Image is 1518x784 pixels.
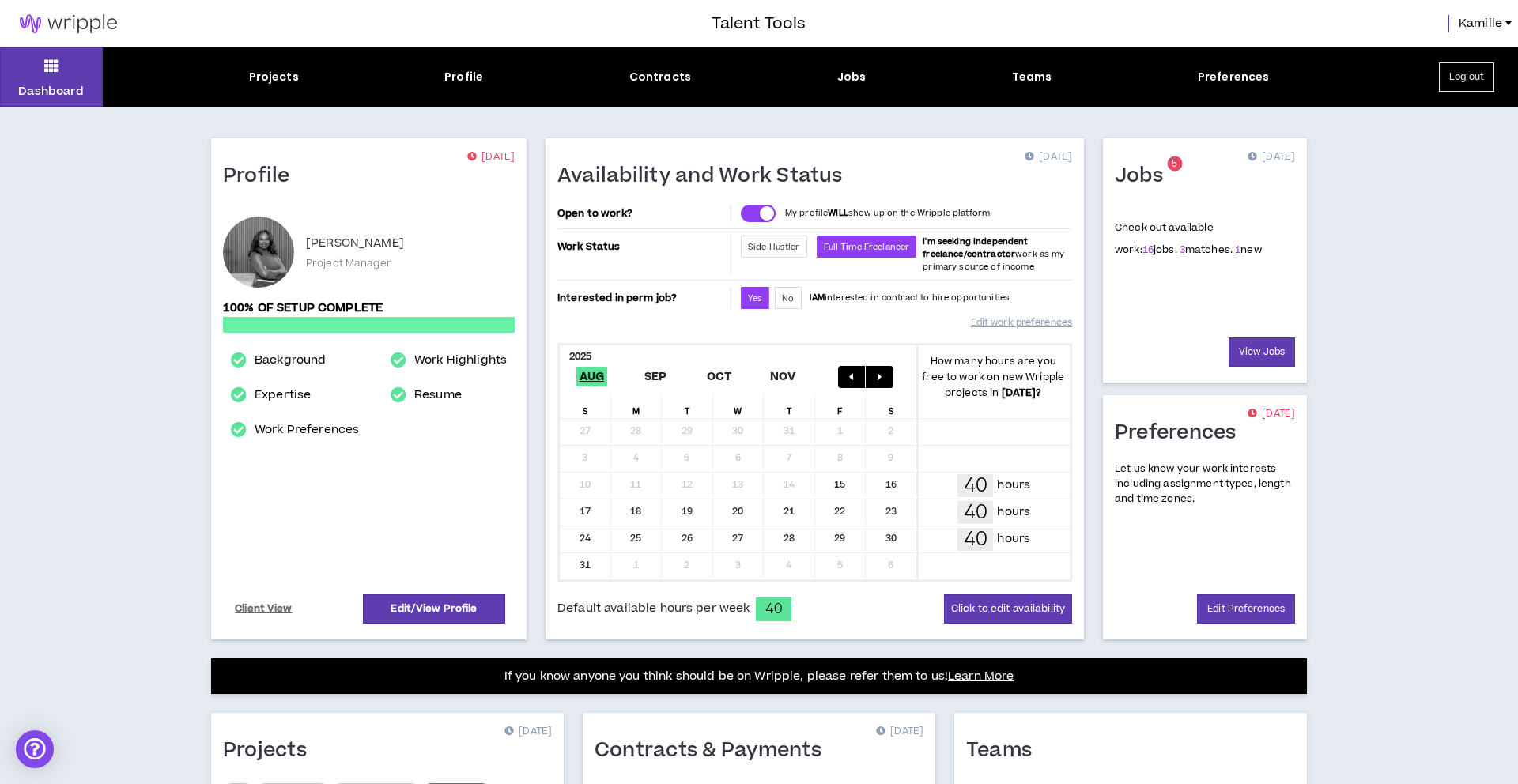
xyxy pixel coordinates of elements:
span: Sep [641,367,670,386]
p: Open to work? [557,207,727,220]
p: My profile show up on the Wripple platform [785,207,990,220]
span: Yes [748,292,762,304]
b: [DATE] ? [1002,386,1042,400]
a: Edit work preferences [971,309,1072,337]
p: hours [997,503,1030,521]
span: No [782,292,794,304]
button: Click to edit availability [944,594,1072,624]
a: Work Highlights [414,351,507,370]
a: Expertise [255,386,311,405]
p: [DATE] [1248,406,1295,422]
div: Open Intercom Messenger [16,730,54,768]
div: M [611,394,663,418]
p: If you know anyone you think should be on Wripple, please refer them to us! [504,667,1014,686]
p: [DATE] [504,724,552,740]
a: 3 [1180,243,1185,257]
div: W [713,394,765,418]
div: T [764,394,815,418]
div: S [866,394,917,418]
span: Oct [704,367,735,386]
sup: 5 [1167,156,1182,171]
a: Learn More [948,668,1014,684]
a: Client View [232,595,295,623]
a: Work Preferences [255,420,359,439]
a: 16 [1142,243,1154,257]
div: Projects [249,69,299,85]
p: 100% of setup complete [223,300,515,317]
b: I'm seeking independent freelance/contractor [923,236,1028,260]
strong: WILL [828,207,848,219]
h1: Jobs [1115,164,1175,189]
p: hours [997,530,1030,548]
span: work as my primary source of income [923,236,1064,273]
span: jobs. [1142,243,1177,257]
p: Check out available work: [1115,220,1262,257]
a: Edit Preferences [1197,594,1295,624]
a: View Jobs [1229,337,1295,367]
a: 1 [1235,243,1240,257]
h1: Preferences [1115,420,1248,446]
span: 5 [1172,157,1177,171]
h1: Availability and Work Status [557,164,855,189]
div: Jobs [837,69,867,85]
p: [DATE] [467,149,515,165]
p: Project Manager [306,256,391,270]
p: Interested in perm job? [557,287,727,309]
a: Resume [414,386,462,405]
p: Let us know your work interests including assignment types, length and time zones. [1115,462,1295,507]
span: new [1235,243,1262,257]
span: Nov [767,367,799,386]
h3: Talent Tools [712,12,806,36]
a: Edit/View Profile [363,594,505,624]
p: Dashboard [18,83,84,100]
p: [DATE] [876,724,923,740]
div: S [560,394,611,418]
h1: Profile [223,164,302,189]
p: [DATE] [1025,149,1072,165]
h1: Projects [223,738,319,763]
a: Background [255,351,326,370]
p: [DATE] [1248,149,1295,165]
p: Work Status [557,236,727,258]
b: 2025 [569,349,592,364]
div: Preferences [1198,69,1270,85]
div: T [662,394,713,418]
p: [PERSON_NAME] [306,234,404,253]
div: F [815,394,867,418]
span: Side Hustler [748,241,800,253]
button: Log out [1439,62,1494,92]
div: Profile [444,69,483,85]
div: Contracts [629,69,691,85]
p: How many hours are you free to work on new Wripple projects in [917,353,1071,401]
h1: Teams [966,738,1044,763]
span: Kamille [1459,15,1502,32]
h1: Contracts & Payments [595,738,833,763]
p: I interested in contract to hire opportunities [810,292,1010,304]
span: Default available hours per week [557,600,750,617]
div: Teams [1012,69,1052,85]
p: hours [997,477,1030,494]
span: matches. [1180,243,1233,257]
span: Aug [576,367,608,386]
strong: AM [812,292,825,303]
div: Kamille W. [223,217,294,288]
